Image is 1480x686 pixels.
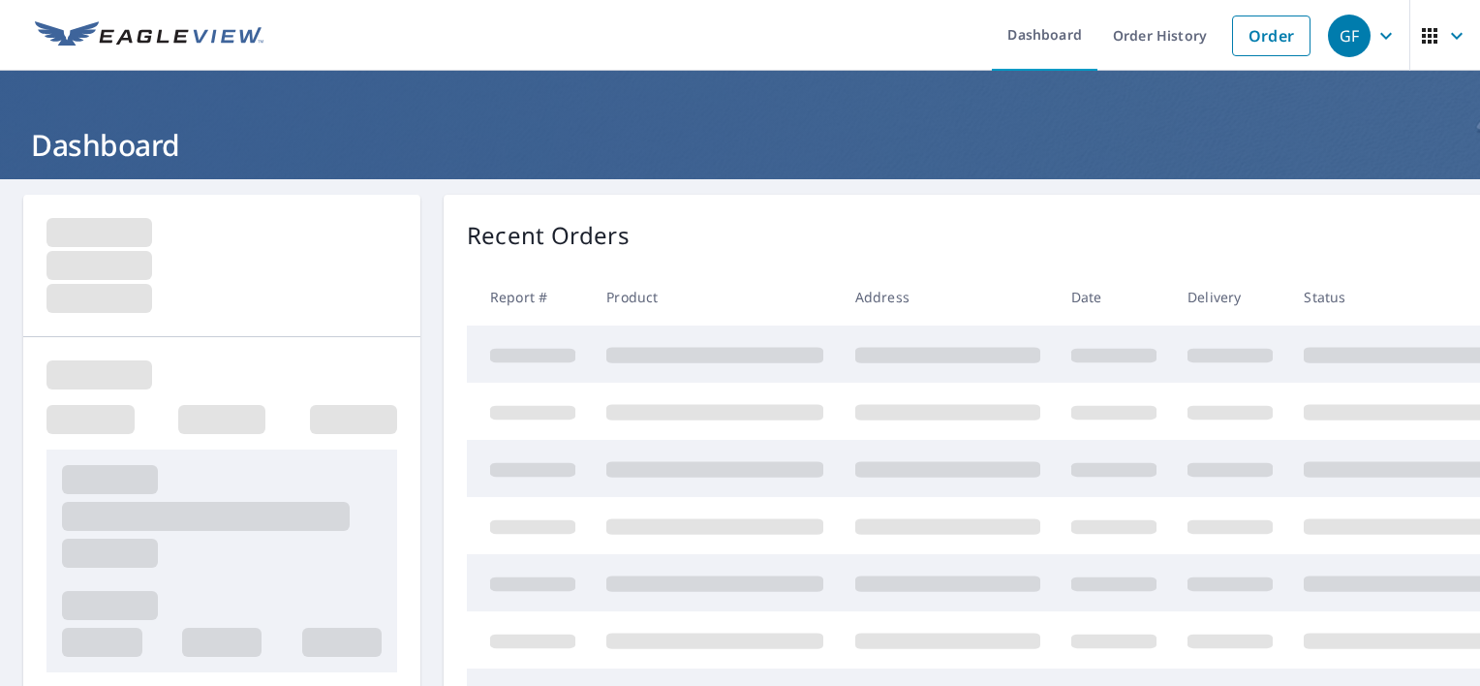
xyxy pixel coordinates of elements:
[467,218,630,253] p: Recent Orders
[591,268,839,326] th: Product
[467,268,591,326] th: Report #
[1056,268,1172,326] th: Date
[840,268,1056,326] th: Address
[23,125,1457,165] h1: Dashboard
[1172,268,1288,326] th: Delivery
[1328,15,1371,57] div: GF
[1232,16,1310,56] a: Order
[35,21,263,50] img: EV Logo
